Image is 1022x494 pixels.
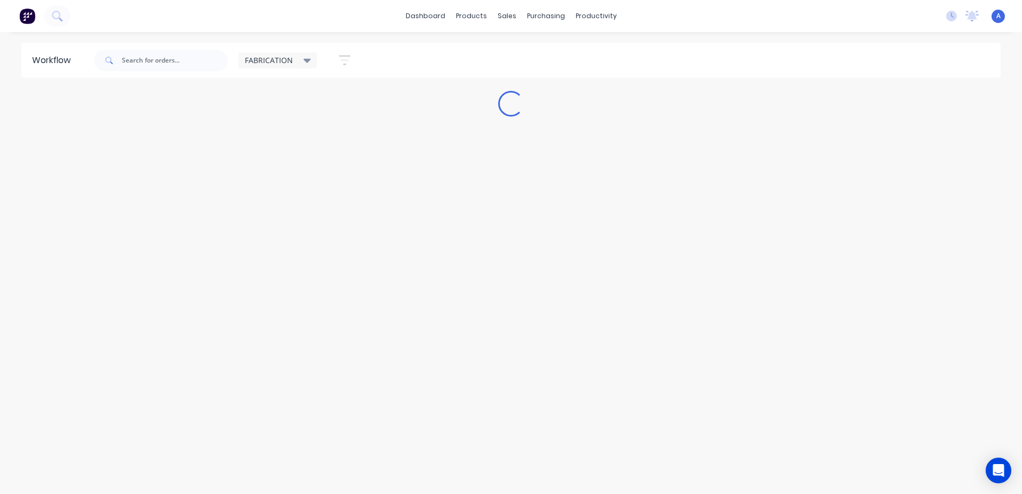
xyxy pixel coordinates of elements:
[451,8,492,24] div: products
[492,8,522,24] div: sales
[122,50,228,71] input: Search for orders...
[996,11,1001,21] span: A
[522,8,570,24] div: purchasing
[19,8,35,24] img: Factory
[986,458,1011,483] div: Open Intercom Messenger
[400,8,451,24] a: dashboard
[32,54,76,67] div: Workflow
[570,8,622,24] div: productivity
[245,55,293,66] span: FABRICATION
